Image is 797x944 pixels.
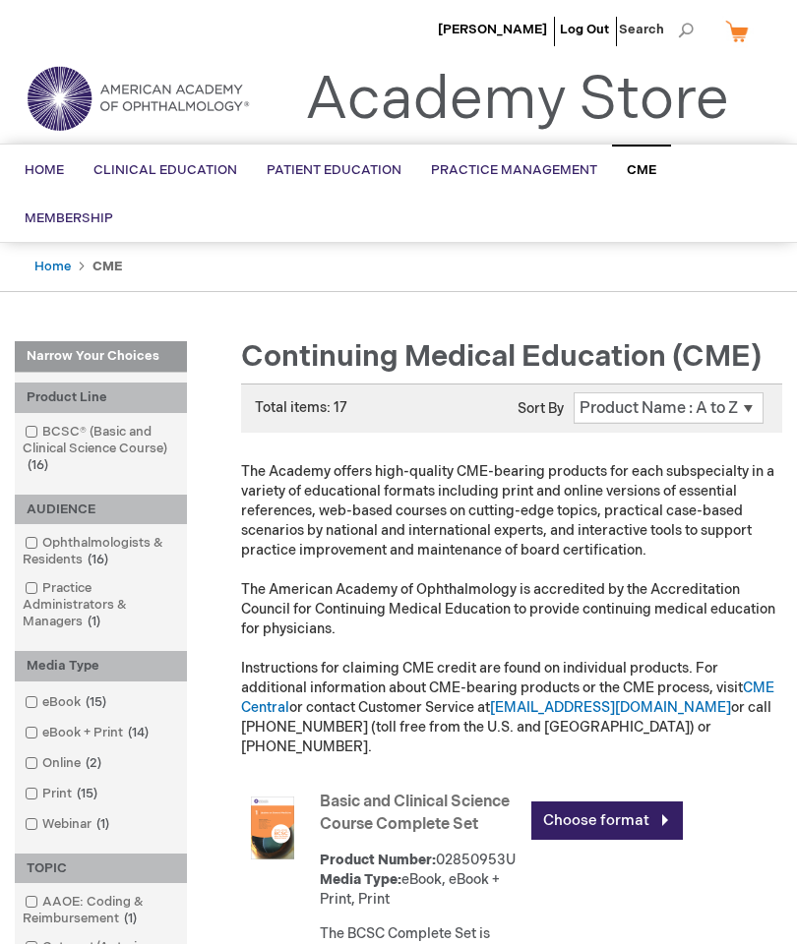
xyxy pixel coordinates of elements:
[20,754,109,773] a: Online2
[83,614,105,629] span: 1
[255,399,347,416] span: Total items: 17
[531,801,683,840] a: Choose format
[320,851,521,910] div: 02850953U eBook, eBook + Print, Print
[83,552,113,567] span: 16
[72,786,102,801] span: 15
[15,383,187,413] div: Product Line
[15,854,187,884] div: TOPIC
[20,423,182,475] a: BCSC® (Basic and Clinical Science Course)16
[92,259,123,274] strong: CME
[560,22,609,37] a: Log Out
[241,679,774,716] a: CME Central
[305,65,729,136] a: Academy Store
[490,699,731,716] a: [EMAIL_ADDRESS][DOMAIN_NAME]
[20,693,114,712] a: eBook15
[20,785,105,803] a: Print15
[241,462,782,757] p: The Academy offers high-quality CME-bearing products for each subspecialty in a variety of educat...
[25,210,113,226] span: Membership
[81,694,111,710] span: 15
[34,259,71,274] a: Home
[320,793,510,834] a: Basic and Clinical Science Course Complete Set
[20,724,156,742] a: eBook + Print14
[23,457,53,473] span: 16
[92,816,114,832] span: 1
[15,495,187,525] div: AUDIENCE
[81,755,106,771] span: 2
[15,651,187,681] div: Media Type
[627,162,656,178] span: CME
[320,852,436,868] strong: Product Number:
[20,579,182,631] a: Practice Administrators & Managers1
[20,815,117,834] a: Webinar1
[438,22,547,37] a: [PERSON_NAME]
[123,725,153,740] span: 14
[320,871,401,888] strong: Media Type:
[241,796,304,859] img: Basic and Clinical Science Course Complete Set
[20,534,182,569] a: Ophthalmologists & Residents16
[119,911,142,926] span: 1
[20,893,182,928] a: AAOE: Coding & Reimbursement1
[25,162,64,178] span: Home
[15,341,187,373] strong: Narrow Your Choices
[619,10,694,49] span: Search
[241,339,762,375] span: Continuing Medical Education (CME)
[518,400,564,417] label: Sort By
